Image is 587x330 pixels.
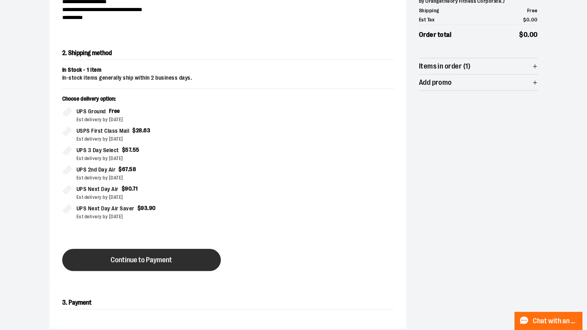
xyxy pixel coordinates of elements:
div: Est delivery by [DATE] [76,155,222,162]
div: In-stock items generally ship within 2 business days. [62,74,394,82]
span: . [132,185,133,192]
h2: 2. Shipping method [62,47,394,60]
span: 67 [122,166,128,172]
span: UPS Next Day Air [76,185,119,194]
span: Chat with an Expert [533,317,577,325]
span: UPS Next Day Air Saver [76,204,134,213]
span: . [147,205,149,211]
div: In Stock - 1 item [62,66,394,74]
span: . [528,31,530,38]
input: UPS 3 Day Select$57.55Est delivery by [DATE] [62,146,72,155]
span: Items in order (1) [419,63,471,70]
span: Add promo [419,79,452,86]
span: 58 [129,166,136,172]
span: $ [122,185,125,192]
span: $ [122,147,126,153]
span: $ [138,205,141,211]
button: Continue to Payment [62,249,221,271]
span: Continue to Payment [111,256,172,264]
span: 0 [526,17,530,23]
span: 90 [125,185,132,192]
div: Est delivery by [DATE] [76,194,222,201]
span: UPS 3 Day Select [76,146,119,155]
input: UPS Next Day Air Saver$93.90Est delivery by [DATE] [62,204,72,214]
span: 00 [531,17,538,23]
span: 63 [143,127,150,134]
span: $ [119,166,122,172]
input: UPS 2nd Day Air$67.58Est delivery by [DATE] [62,165,72,175]
span: Order total [419,30,452,40]
span: Shipping [419,7,439,15]
span: $ [523,17,526,23]
h2: 3. Payment [62,296,394,309]
span: 0 [524,31,528,38]
div: Est delivery by [DATE] [76,116,222,123]
input: USPS First Class Mail$28.63Est delivery by [DATE] [62,126,72,136]
span: $ [132,127,136,134]
span: Free [527,8,538,13]
span: UPS 2nd Day Air [76,165,116,174]
button: Add promo [419,74,538,90]
span: $ [519,31,524,38]
span: . [142,127,144,134]
input: UPS GroundFreeEst delivery by [DATE] [62,107,72,116]
span: Est Tax [419,16,435,24]
button: Items in order (1) [419,58,538,74]
div: Est delivery by [DATE] [76,213,222,220]
span: 57 [125,147,131,153]
span: 93 [141,205,147,211]
div: Est delivery by [DATE] [76,174,222,181]
input: UPS Next Day Air$90.71Est delivery by [DATE] [62,185,72,194]
span: . [128,166,130,172]
span: USPS First Class Mail [76,126,130,135]
span: . [530,17,531,23]
span: UPS Ground [76,107,106,116]
span: 28 [136,127,142,134]
span: 55 [133,147,140,153]
div: Est delivery by [DATE] [76,135,222,143]
span: 90 [149,205,156,211]
span: Free [109,108,120,114]
span: 71 [133,185,138,192]
span: . [131,147,133,153]
button: Chat with an Expert [514,312,583,330]
p: Choose delivery option: [62,95,222,107]
span: 00 [530,31,538,38]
